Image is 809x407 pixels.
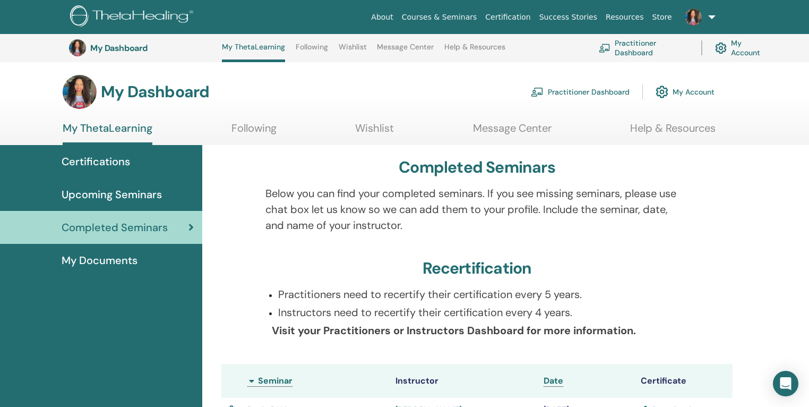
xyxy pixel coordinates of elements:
h3: My Dashboard [90,43,196,53]
th: Instructor [390,364,538,398]
a: My Account [656,80,715,104]
th: Certificate [635,364,733,398]
a: Wishlist [339,43,367,60]
img: cog.svg [715,40,727,56]
h3: Completed Seminars [399,158,555,177]
span: Completed Seminars [62,219,168,235]
a: Message Center [473,122,552,142]
p: Instructors need to recertify their certification every 4 years. [278,304,688,320]
div: Open Intercom Messenger [773,371,798,396]
a: My Account [715,36,769,60]
h3: My Dashboard [101,82,209,101]
span: Date [544,375,563,386]
img: default.jpg [685,9,702,26]
img: cog.svg [656,83,668,101]
a: Message Center [377,43,434,60]
p: Practitioners need to recertify their certification every 5 years. [278,286,688,302]
a: Following [231,122,277,142]
span: My Documents [62,252,137,268]
a: My ThetaLearning [63,122,152,145]
a: Courses & Seminars [398,7,481,27]
img: default.jpg [69,39,86,56]
a: Certification [481,7,535,27]
p: Below you can find your completed seminars. If you see missing seminars, please use chat box let ... [265,185,688,233]
a: Wishlist [355,122,394,142]
span: Certifications [62,154,130,169]
img: logo.png [70,5,197,29]
a: Date [544,375,563,387]
a: Practitioner Dashboard [531,80,630,104]
img: default.jpg [63,75,97,109]
a: About [367,7,397,27]
a: Following [296,43,328,60]
a: Store [648,7,676,27]
a: Success Stories [535,7,601,27]
img: chalkboard-teacher.svg [531,87,544,97]
a: Help & Resources [630,122,716,142]
b: Visit your Practitioners or Instructors Dashboard for more information. [272,324,636,337]
a: Help & Resources [444,43,505,60]
a: Resources [601,7,648,27]
a: Practitioner Dashboard [599,36,688,60]
span: Upcoming Seminars [62,186,162,202]
a: My ThetaLearning [222,43,285,62]
img: chalkboard-teacher.svg [599,44,610,52]
h3: Recertification [423,259,532,278]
